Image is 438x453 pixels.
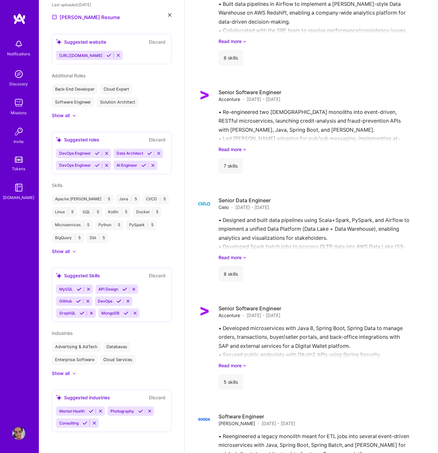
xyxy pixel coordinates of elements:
span: MySQL [59,287,73,292]
i: Reject [92,421,97,426]
div: Discovery [10,81,28,87]
i: Reject [133,311,138,316]
span: [URL][DOMAIN_NAME] [59,53,103,58]
i: Accept [107,53,111,58]
div: Python 5 [95,220,123,230]
span: API Design [99,287,118,292]
span: Additional Roles [52,73,85,78]
i: icon ArrowDownSecondaryDark [243,146,247,153]
span: GraphQL [59,311,76,316]
div: [DOMAIN_NAME] [3,194,35,201]
i: Reject [89,311,94,316]
img: guide book [12,181,25,194]
i: icon SuggestedTeams [56,273,62,279]
div: 6 skills [219,50,243,65]
img: bell [12,38,25,50]
div: 7 skills [219,158,243,173]
i: Accept [77,287,82,292]
a: Read more [219,146,412,153]
i: Accept [76,299,81,304]
div: 5 skills [219,374,243,390]
div: Linux 5 [52,207,77,217]
i: icon ArrowDownSecondaryDark [243,38,247,45]
img: Company logo [198,89,211,102]
button: Discard [147,272,167,280]
div: Cloud Expert [100,84,132,94]
span: [DATE] - [DATE] [235,204,269,211]
a: Read more [219,38,412,45]
div: Suggested website [56,39,106,45]
a: User Avatar [11,427,27,440]
img: User Avatar [12,427,25,440]
div: 8 skills [219,266,243,282]
span: | [131,197,132,202]
span: · [258,420,259,427]
i: Accept [95,163,100,168]
div: Java 5 [116,194,140,204]
i: Reject [147,409,152,414]
div: Enterprise Software [52,355,97,365]
span: Accenture [219,312,240,319]
i: icon ArrowDownSecondaryDark [243,254,247,261]
i: Reject [85,299,90,304]
span: · [243,96,244,103]
span: | [147,223,149,228]
i: Reject [156,151,161,156]
span: [PERSON_NAME] [219,420,255,427]
i: Reject [104,163,109,168]
i: Accept [122,287,127,292]
div: Notifications [7,50,30,57]
span: | [83,223,84,228]
div: Microservices 5 [52,220,93,230]
span: Data Architect [117,151,143,156]
span: | [121,210,122,215]
i: Accept [138,409,143,414]
span: DevOps [98,299,113,304]
span: [DATE] - [DATE] [262,420,295,427]
i: Accept [89,409,94,414]
div: Docker 5 [133,207,162,217]
img: tokens [15,157,23,163]
span: Skills [52,183,62,188]
span: Accenture [219,96,240,103]
i: Accept [141,163,146,168]
div: Show all [52,249,70,255]
div: Suggested industries [56,394,110,401]
div: SQL 5 [79,207,102,217]
div: Software Engineer [52,97,94,107]
a: Read more [219,362,412,369]
span: [DATE] - [DATE] [247,312,280,319]
div: Suggested roles [56,137,99,143]
div: Show all [52,113,70,119]
img: Company logo [198,305,211,318]
i: Reject [151,163,155,168]
i: Accept [124,311,129,316]
div: Back-End Developer [52,84,98,94]
h4: Senior Software Engineer [219,305,281,312]
span: | [74,236,76,241]
i: icon SuggestedTeams [56,39,62,45]
span: MongoDB [102,311,120,316]
i: icon Close [168,13,172,17]
span: Industries [52,331,73,336]
img: Resume [52,15,57,20]
span: Cielo [219,204,229,211]
a: [PERSON_NAME] Resume [52,13,120,21]
div: Solution Architect [97,97,139,107]
i: icon SuggestedTeams [56,137,62,143]
div: Databases [103,342,130,352]
img: discovery [12,68,25,81]
div: Invite [14,138,24,145]
span: | [67,210,69,215]
div: Cloud Services [100,355,136,365]
h4: Senior Software Engineer [219,89,281,96]
div: Tokens [12,165,26,172]
img: teamwork [12,96,25,109]
span: | [152,210,153,215]
i: Reject [98,409,103,414]
span: · [243,312,244,319]
div: BigQuery 5 [52,233,84,243]
span: DevOps Engineer [59,163,91,168]
i: Reject [126,299,130,304]
span: AI Engineer [117,163,138,168]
